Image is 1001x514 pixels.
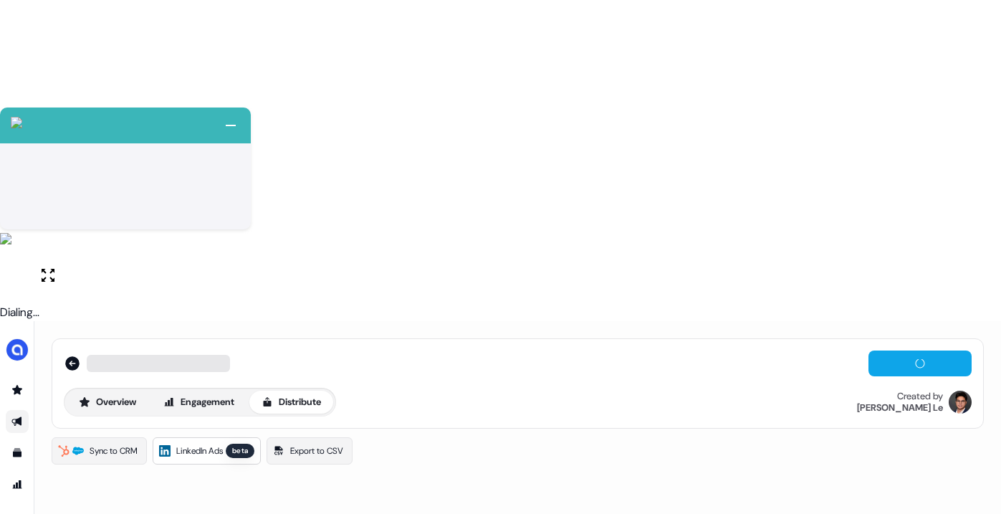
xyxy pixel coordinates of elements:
img: Hugh [949,391,972,414]
a: Go to outbound experience [6,410,29,433]
img: callcloud-icon-white-35.svg [11,117,22,128]
a: Export to CSV [267,437,353,465]
button: Overview [67,391,148,414]
a: LinkedIn Adsbeta [153,437,261,465]
div: Created by [897,391,943,402]
a: Go to prospects [6,379,29,401]
span: LinkedIn Ads [176,444,223,458]
span: Export to CSV [290,444,343,458]
a: Sync to CRM [52,437,147,465]
a: Go to templates [6,442,29,465]
a: Go to attribution [6,473,29,496]
div: [PERSON_NAME] Le [857,402,943,414]
button: Distribute [249,391,333,414]
span: Sync to CRM [90,444,138,458]
div: beta [226,444,254,458]
button: Engagement [151,391,246,414]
